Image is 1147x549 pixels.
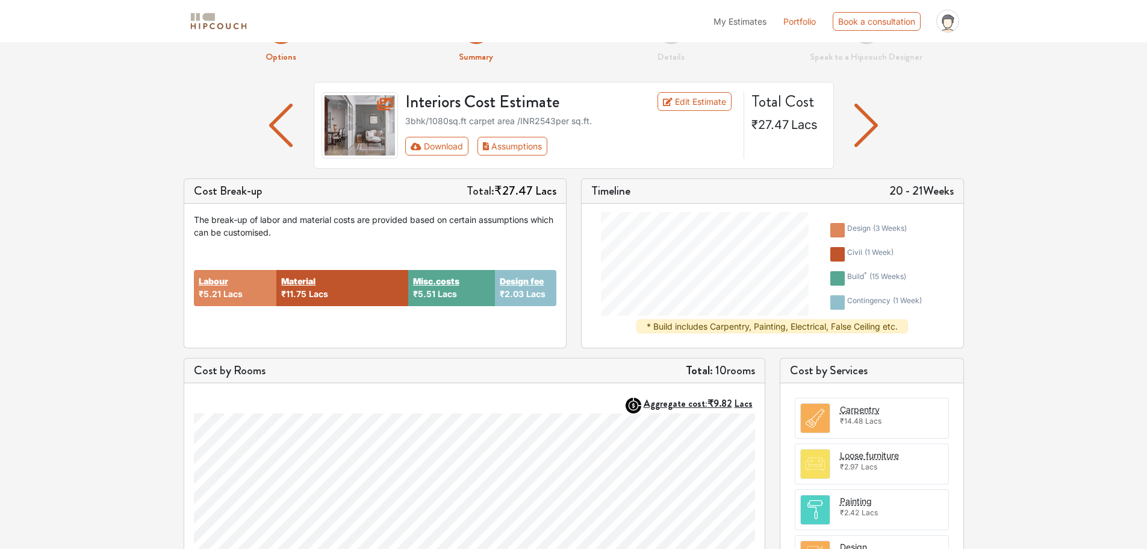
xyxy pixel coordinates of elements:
[644,397,753,410] strong: Aggregate cost:
[626,398,641,413] img: AggregateIcon
[494,182,533,199] span: ₹27.47
[801,404,830,433] img: room.svg
[686,362,713,379] strong: Total:
[865,416,881,425] span: Lacs
[405,137,557,155] div: First group
[751,92,824,111] h4: Total Cost
[500,289,524,299] span: ₹2.03
[790,363,954,378] h5: Cost by Services
[840,403,880,416] button: Carpentry
[194,363,266,378] h5: Cost by Rooms
[847,295,922,310] div: contingency
[893,296,922,305] span: ( 1 week )
[840,416,863,425] span: ₹14.48
[854,104,878,147] img: arrow left
[840,495,872,507] button: Painting
[438,289,457,299] span: Lacs
[810,50,922,63] strong: Speak to a Hipcouch Designer
[869,272,906,281] span: ( 15 weeks )
[847,271,906,286] div: build
[862,508,878,517] span: Lacs
[188,11,249,32] img: logo-horizontal.svg
[591,184,630,198] h5: Timeline
[833,12,921,31] div: Book a consultation
[707,397,732,410] span: ₹9.82
[847,247,894,262] div: civil
[847,223,907,237] div: design
[398,92,628,113] h3: Interiors Cost Estimate
[194,213,556,239] div: The break-up of labor and material costs are provided based on certain assumptions which can be c...
[405,137,468,155] button: Download
[840,449,899,462] button: Loose furniture
[791,118,818,132] span: Lacs
[801,450,830,478] img: room.svg
[861,462,877,471] span: Lacs
[322,92,399,158] img: gallery
[266,50,296,63] strong: Options
[636,319,908,333] div: * Build includes Carpentry, Painting, Electrical, False Ceiling etc.
[840,508,859,517] span: ₹2.42
[500,275,544,287] button: Design fee
[889,184,954,198] h5: 20 - 21 Weeks
[405,115,736,127] div: 3bhk / 1080 sq.ft carpet area /INR 2543 per sq.ft.
[751,118,789,132] span: ₹27.47
[188,8,249,35] span: logo-horizontal.svg
[405,137,736,155] div: Toolbar with button groups
[309,289,328,299] span: Lacs
[713,16,766,27] span: My Estimates
[657,92,732,111] a: Edit Estimate
[467,184,556,198] h5: Total:
[194,184,263,198] h5: Cost Break-up
[735,397,753,410] span: Lacs
[526,289,546,299] span: Lacs
[413,275,459,287] button: Misc.costs
[281,289,306,299] span: ₹11.75
[873,224,907,233] span: ( 3 weeks )
[783,15,816,28] a: Portfolio
[269,104,293,147] img: arrow left
[865,248,894,257] span: ( 1 week )
[199,289,221,299] span: ₹5.21
[281,275,316,287] button: Material
[199,275,228,287] button: Labour
[459,50,493,63] strong: Summary
[801,495,830,524] img: room.svg
[223,289,243,299] span: Lacs
[686,363,755,378] h5: 10 rooms
[644,398,755,409] button: Aggregate cost:₹9.82Lacs
[657,50,685,63] strong: Details
[413,289,435,299] span: ₹5.51
[535,182,556,199] span: Lacs
[477,137,548,155] button: Assumptions
[840,462,859,471] span: ₹2.97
